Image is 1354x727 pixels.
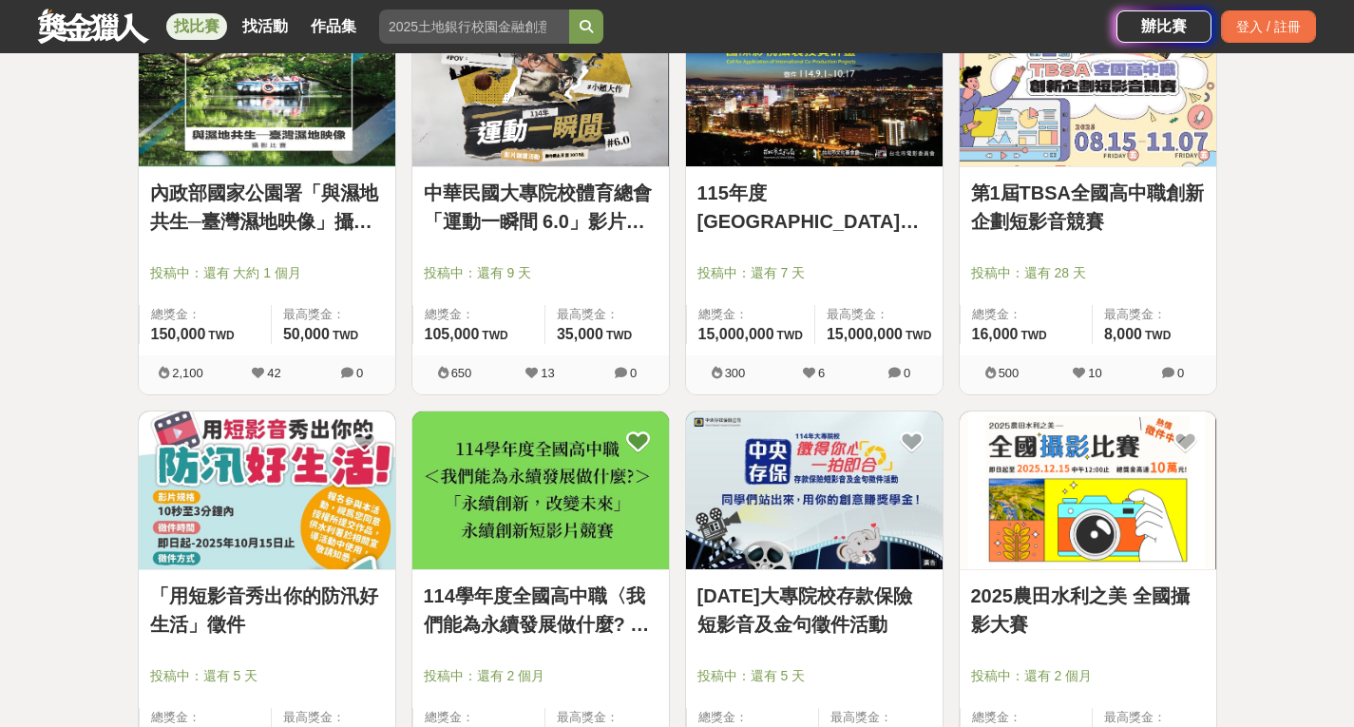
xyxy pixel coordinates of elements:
span: 6 [818,366,825,380]
span: 300 [725,366,746,380]
span: 10 [1088,366,1101,380]
span: 最高獎金： [827,305,931,324]
span: 最高獎金： [283,708,384,727]
img: Cover Image [686,411,943,570]
a: 2025農田水利之美 全國攝影大賽 [971,582,1205,639]
a: 找比賽 [166,13,227,40]
a: Cover Image [960,411,1216,571]
span: 8,000 [1104,326,1142,342]
a: 第1屆TBSA全國高中職創新企劃短影音競賽 [971,179,1205,236]
img: Cover Image [686,8,943,166]
span: TWD [1145,329,1171,342]
a: Cover Image [139,411,395,571]
img: Cover Image [960,8,1216,166]
span: 總獎金： [151,305,259,324]
span: 0 [630,366,637,380]
span: 總獎金： [972,305,1080,324]
span: 50,000 [283,326,330,342]
span: TWD [606,329,632,342]
a: 作品集 [303,13,364,40]
span: 投稿中：還有 5 天 [150,666,384,686]
a: [DATE]大專院校存款保險短影音及金句徵件活動 [697,582,931,639]
a: 內政部國家公園署「與濕地共生─臺灣濕地映像」攝影比賽 [150,179,384,236]
span: 15,000,000 [827,326,903,342]
span: 500 [999,366,1020,380]
span: 最高獎金： [1104,708,1205,727]
span: 投稿中：還有 2 個月 [971,666,1205,686]
span: 105,000 [425,326,480,342]
span: 投稿中：還有 9 天 [424,263,658,283]
span: 投稿中：還有 28 天 [971,263,1205,283]
span: 15,000,000 [698,326,774,342]
span: 最高獎金： [557,708,658,727]
img: Cover Image [139,411,395,570]
img: Cover Image [960,411,1216,570]
span: 投稿中：還有 7 天 [697,263,931,283]
span: 150,000 [151,326,206,342]
span: 650 [451,366,472,380]
input: 2025土地銀行校園金融創意挑戰賽：從你出發 開啟智慧金融新頁 [379,10,569,44]
span: 總獎金： [698,305,803,324]
a: 找活動 [235,13,296,40]
span: 總獎金： [425,305,533,324]
img: Cover Image [412,8,669,166]
a: 辦比賽 [1116,10,1211,43]
span: 總獎金： [972,708,1080,727]
img: Cover Image [412,411,669,570]
span: 投稿中：還有 大約 1 個月 [150,263,384,283]
a: Cover Image [686,8,943,167]
a: 「用短影音秀出你的防汛好生活」徵件 [150,582,384,639]
span: 35,000 [557,326,603,342]
span: 投稿中：還有 5 天 [697,666,931,686]
span: 0 [904,366,910,380]
a: Cover Image [412,411,669,571]
span: TWD [906,329,931,342]
span: 0 [1177,366,1184,380]
span: 最高獎金： [283,305,384,324]
span: TWD [482,329,507,342]
a: 中華民國大專院校體育總會「運動一瞬間 6.0」影片徵選活動 [424,179,658,236]
span: 最高獎金： [557,305,658,324]
a: 114學年度全國高中職〈我們能為永續發展做什麼? 〉「永續創新，改變未來」永續創新短影片競賽 [424,582,658,639]
a: Cover Image [139,8,395,167]
span: 13 [541,366,554,380]
span: TWD [1020,329,1046,342]
span: TWD [777,329,803,342]
img: Cover Image [139,8,395,166]
span: 2,100 [172,366,203,380]
span: 總獎金： [698,708,807,727]
a: Cover Image [412,8,669,167]
div: 登入 / 註冊 [1221,10,1316,43]
span: 總獎金： [425,708,533,727]
span: 總獎金： [151,708,259,727]
span: 16,000 [972,326,1019,342]
span: TWD [333,329,358,342]
span: 最高獎金： [830,708,931,727]
span: TWD [208,329,234,342]
a: Cover Image [686,411,943,571]
a: 115年度[GEOGRAPHIC_DATA]「國際影視攝製投資計畫」 [697,179,931,236]
span: 42 [267,366,280,380]
span: 投稿中：還有 2 個月 [424,666,658,686]
span: 0 [356,366,363,380]
a: Cover Image [960,8,1216,167]
span: 最高獎金： [1104,305,1205,324]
